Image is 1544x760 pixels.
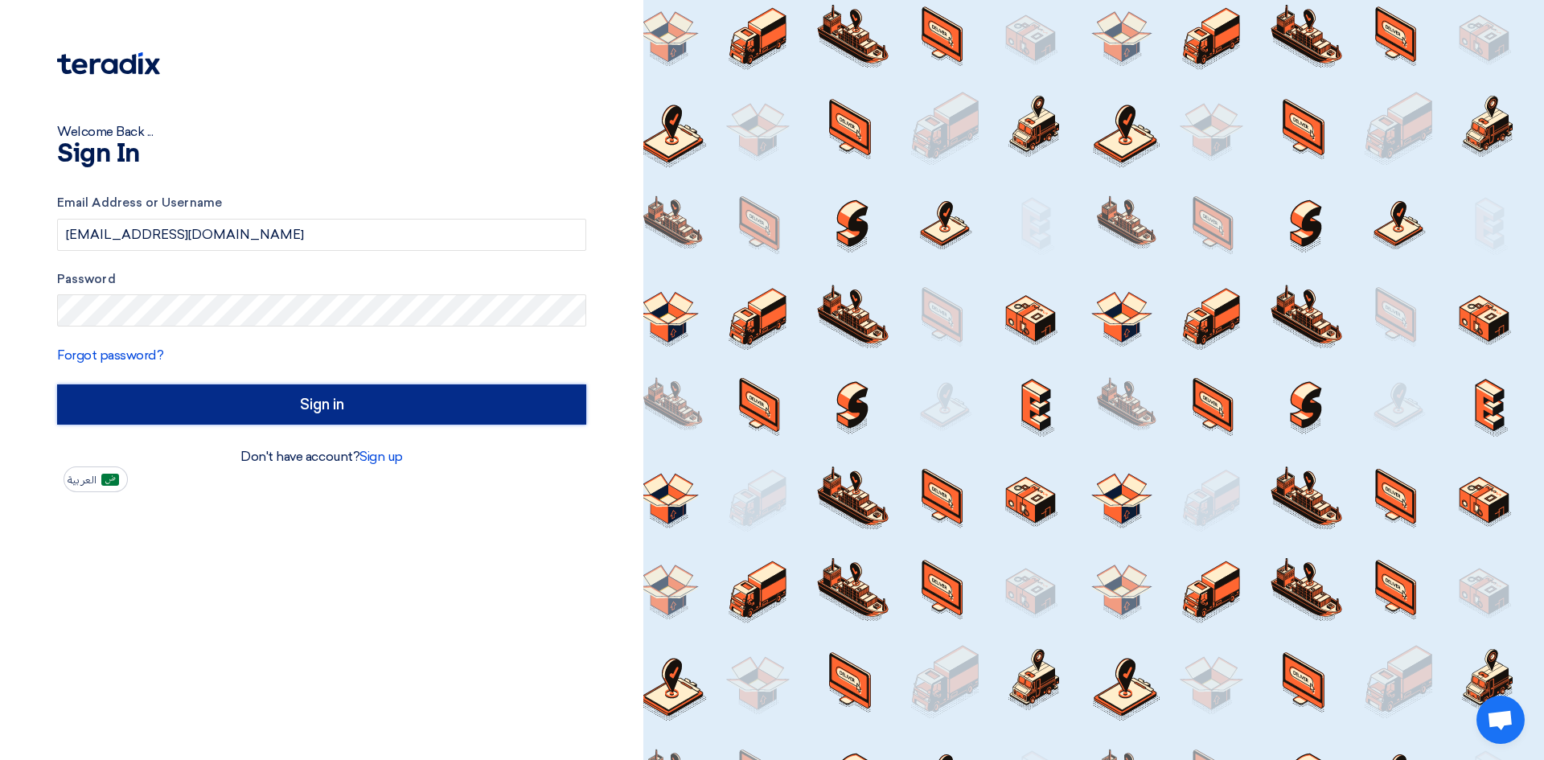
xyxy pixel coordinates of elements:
a: Sign up [359,449,403,464]
img: Teradix logo [57,52,160,75]
div: Welcome Back ... [57,122,586,142]
a: Open chat [1476,696,1525,744]
input: Enter your business email or username [57,219,586,251]
span: العربية [68,474,96,486]
input: Sign in [57,384,586,425]
a: Forgot password? [57,347,163,363]
label: Password [57,270,586,289]
div: Don't have account? [57,447,586,466]
h1: Sign In [57,142,586,167]
label: Email Address or Username [57,194,586,212]
button: العربية [64,466,128,492]
img: ar-AR.png [101,474,119,486]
